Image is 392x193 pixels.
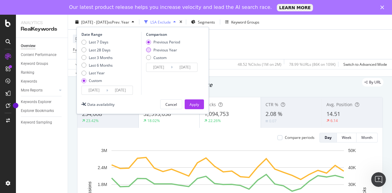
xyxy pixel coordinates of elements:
span: CTR % [266,102,278,107]
div: Last 6 Months [81,63,113,68]
input: Start Date [146,63,171,72]
div: 78.99 % URLs ( 86K on 109K ) [289,61,336,67]
div: Custom [146,55,180,60]
a: More Reports [21,87,57,94]
div: Keywords Explorer [21,99,51,105]
input: End Date [173,63,197,72]
button: Month [356,133,378,143]
div: Data availability [87,102,115,107]
div: Last 7 Days [89,39,108,45]
div: Compare periods [285,135,315,140]
div: 0.07 [269,118,277,124]
span: 2.08 % [266,110,282,117]
a: Keyword Groups [21,61,63,67]
div: Content Performance [21,52,56,58]
span: Clicks [204,102,216,107]
div: 6.14 [330,118,338,123]
div: Ranking [21,69,34,76]
div: Keyword Sampling [21,119,52,126]
div: More Reports [21,87,43,94]
button: Segments [189,17,217,27]
div: Comparison [146,32,199,37]
div: Last 28 Days [81,47,113,52]
div: 23.42% [86,118,99,123]
div: Last Year [81,70,113,76]
img: Equal [266,120,268,122]
div: Date Range [81,32,140,37]
button: Day [319,133,337,143]
button: LSA Exclude [142,17,178,27]
input: Start Date [82,86,106,95]
a: Keywords [21,78,63,85]
div: Month [361,135,372,140]
div: times [178,19,183,25]
div: legacy label [362,78,383,87]
text: 30K [348,182,356,187]
div: Last 7 Days [81,39,113,45]
div: Previous Year [153,47,177,52]
div: 48.52 % Clicks ( 1M on 2M ) [238,61,281,67]
a: Overview [21,43,63,49]
span: Segments [198,19,215,24]
text: 50K [348,148,356,153]
div: RealKeywords [21,26,63,33]
text: 3M [101,148,107,153]
div: Custom [81,78,113,83]
div: Switch to Advanced Mode [343,61,387,67]
a: Ranking [21,69,63,76]
a: Content Performance [21,52,63,58]
div: Last 3 Months [81,55,113,60]
span: By URL [369,80,381,84]
div: Close [380,6,386,9]
span: Device [75,36,87,41]
div: Apply [190,102,199,107]
a: Explorer Bookmarks [21,108,63,114]
button: Apply [73,59,91,69]
div: Previous Period [146,39,180,45]
div: Explorer Bookmarks [21,108,54,114]
a: Keywords Explorer [21,99,63,105]
div: Keywords [21,78,37,85]
a: LEARN MORE [277,4,313,11]
iframe: Intercom live chat [371,172,386,187]
div: Cancel [165,102,177,107]
div: Keyword Groups [231,19,259,24]
div: Keyword Groups [21,61,48,67]
button: Switch to Advanced Mode [341,59,387,69]
div: 22.26% [208,118,221,123]
button: Keyword Groups [223,17,262,27]
text: 2.4M [98,165,107,170]
span: Full URL [73,47,86,52]
span: 1,094,753 [204,110,229,117]
div: Last Year [89,70,105,76]
text: 40K [348,165,356,170]
div: Our latest product release helps you increase velocity and lead the AI search race. [69,4,272,10]
div: LSA Exclude [150,19,171,24]
div: Tooltip anchor [13,103,18,108]
button: Cancel [160,99,182,109]
span: 14.51 [326,110,340,117]
span: Avg. Position [326,102,352,107]
button: Week [337,133,356,143]
a: Keyword Sampling [21,119,63,126]
span: vs Prev. Year [108,19,129,24]
input: End Date [108,86,133,95]
div: Custom [153,55,167,60]
div: 18.02% [147,118,160,123]
button: Apply [185,99,204,109]
div: Last 3 Months [89,55,113,60]
div: Previous Period [153,39,180,45]
div: Last 28 Days [89,47,111,52]
text: 1.8M [98,182,107,187]
div: Last 6 Months [89,63,113,68]
span: [DATE] - [DATE] [81,19,108,24]
div: Previous Year [146,47,180,52]
button: [DATE] - [DATE]vsPrev. Year [73,17,137,27]
div: Overview [21,43,36,49]
div: Analytics [21,20,63,26]
div: Custom [89,78,102,83]
div: Day [325,135,332,140]
div: Week [342,135,351,140]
